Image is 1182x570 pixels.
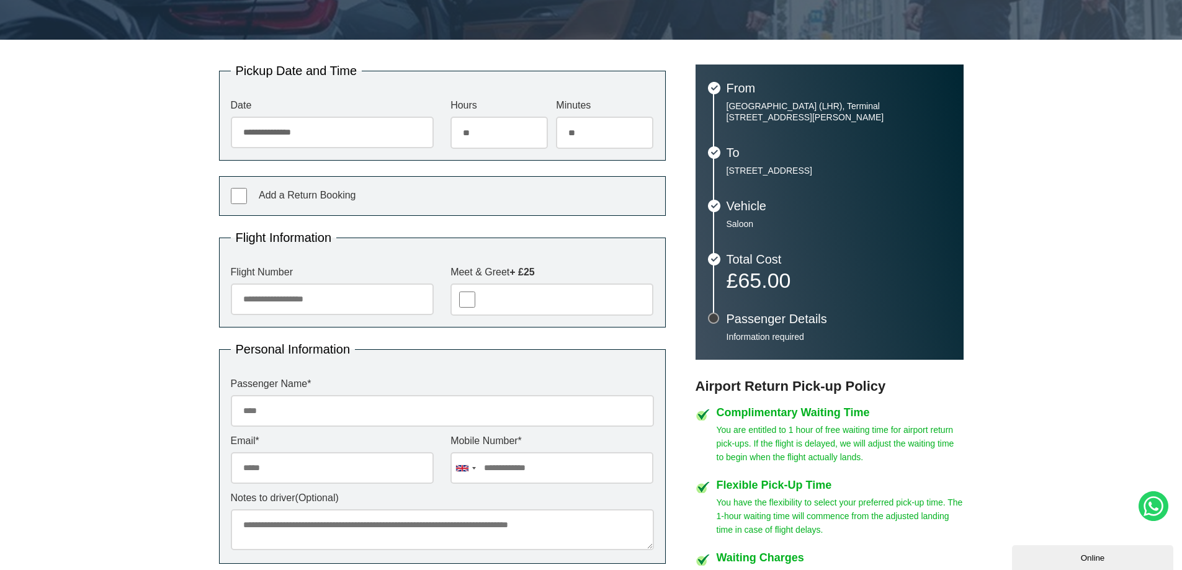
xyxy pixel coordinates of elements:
[231,493,654,503] label: Notes to driver
[509,267,534,277] strong: + £25
[727,218,951,229] p: Saloon
[727,165,951,176] p: [STREET_ADDRESS]
[727,146,951,159] h3: To
[727,331,951,342] p: Information required
[259,190,356,200] span: Add a Return Booking
[727,200,951,212] h3: Vehicle
[231,436,434,446] label: Email
[450,436,653,446] label: Mobile Number
[717,496,964,537] p: You have the flexibility to select your preferred pick-up time. The 1-hour waiting time will comm...
[717,552,964,563] h4: Waiting Charges
[1012,543,1176,570] iframe: chat widget
[556,100,653,110] label: Minutes
[231,267,434,277] label: Flight Number
[727,272,951,289] p: £
[717,407,964,418] h4: Complimentary Waiting Time
[231,343,356,355] legend: Personal Information
[717,479,964,491] h4: Flexible Pick-Up Time
[231,100,434,110] label: Date
[696,378,964,394] h3: Airport Return Pick-up Policy
[231,231,337,244] legend: Flight Information
[717,423,964,464] p: You are entitled to 1 hour of free waiting time for airport return pick-ups. If the flight is del...
[231,379,654,389] label: Passenger Name
[727,313,951,325] h3: Passenger Details
[295,492,339,503] span: (Optional)
[451,453,480,483] div: United Kingdom: +44
[450,267,653,277] label: Meet & Greet
[727,100,951,123] p: [GEOGRAPHIC_DATA] (LHR), Terminal [STREET_ADDRESS][PERSON_NAME]
[727,253,951,265] h3: Total Cost
[738,269,790,292] span: 65.00
[231,188,247,204] input: Add a Return Booking
[450,100,548,110] label: Hours
[231,65,362,77] legend: Pickup Date and Time
[727,82,951,94] h3: From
